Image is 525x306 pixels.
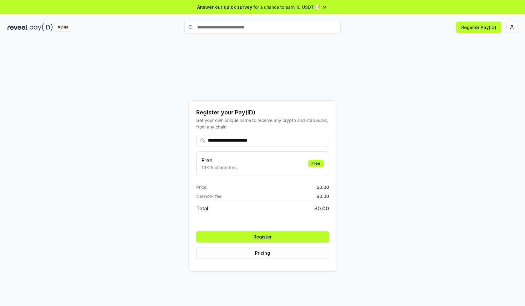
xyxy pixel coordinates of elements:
p: 13-25 characters [202,164,237,171]
span: $ 0.00 [317,193,329,199]
span: $ 0.00 [314,205,329,212]
div: Register your Pay(ID) [196,108,329,117]
div: Alpha [54,23,72,31]
div: Get your own unique name to receive any crypto and stablecoin, from any chain [196,117,329,130]
span: Network fee [196,193,222,199]
h3: Free [202,157,237,164]
div: Free [308,160,324,167]
span: Total [196,205,208,212]
img: reveel_dark [7,23,28,31]
button: Register [196,231,329,243]
span: $ 0.00 [317,184,329,190]
span: Price [196,184,207,190]
img: pay_id [30,23,53,31]
button: Pricing [196,248,329,259]
button: Register Pay(ID) [456,22,501,33]
span: Answer our quick survey [197,4,252,10]
span: for a chance to earn 10 USDT 📝 [253,4,320,10]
